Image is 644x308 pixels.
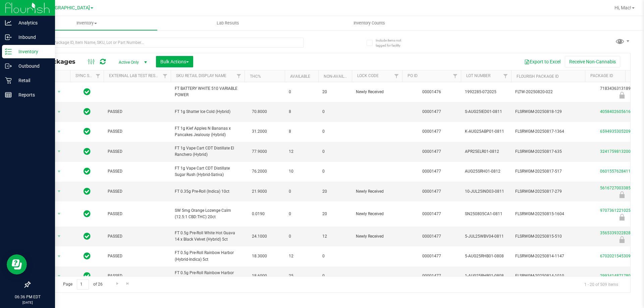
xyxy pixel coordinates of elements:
[450,70,461,82] a: Filter
[109,73,162,78] a: External Lab Test Result
[515,148,581,155] span: FLSRWGM-20250817-635
[515,168,581,175] span: FLSRWGM-20250817-517
[322,168,348,175] span: 0
[77,279,89,290] input: 1
[233,70,245,82] a: Filter
[376,38,409,48] span: Include items not tagged for facility
[466,73,490,78] a: Lot Number
[289,128,314,135] span: 8
[55,187,63,196] span: select
[112,279,122,288] a: Go to the next page
[160,59,189,64] span: Bulk Actions
[324,74,354,79] a: Non-Available
[16,20,157,26] span: Inventory
[600,149,638,154] a: 3241759813200172
[5,19,12,26] inline-svg: Analytics
[55,252,63,261] span: select
[465,168,507,175] span: AUG25SRH01-0812
[289,148,314,155] span: 12
[422,109,441,114] a: 00001477
[175,109,240,115] span: FT 1g Shatter Ice Cold (Hybrid)
[600,129,638,134] a: 6594935305209654
[465,273,507,279] span: 1-AUG25RHB01-0808
[614,5,631,10] span: Hi, Mac!
[208,20,248,26] span: Lab Results
[408,73,418,78] a: PO ID
[422,189,441,194] a: 00001477
[175,230,240,243] span: FT 0.5g Pre-Roll White Hot Guava 14 x Black Velvet (Hybrid) 5ct
[5,77,12,84] inline-svg: Retail
[515,233,581,240] span: FLSRWGM-20250815-510
[84,107,91,116] span: In Sync
[565,56,620,67] button: Receive Non-Cannabis
[75,73,101,78] a: Sync Status
[5,34,12,41] inline-svg: Inbound
[3,300,52,305] p: [DATE]
[175,85,240,98] span: FT BATTERY WHITE 510 VARIABLE POWER
[12,33,52,41] p: Inbound
[465,89,507,95] span: 1992285-072025
[5,48,12,55] inline-svg: Inventory
[515,109,581,115] span: FLSRWGM-20250818-129
[579,279,624,289] span: 1 - 20 of 509 items
[175,145,240,158] span: FT 1g Vape Cart CDT Distillate El Ranchero (Hybrid)
[465,233,507,240] span: 5-JUL25WBV04-0811
[249,167,270,176] span: 76.2000
[55,127,63,136] span: select
[600,231,638,235] a: 3565339322828927
[55,271,63,281] span: select
[55,232,63,241] span: select
[465,211,507,217] span: SN250805CA1-0811
[7,254,27,274] iframe: Resource center
[108,273,167,279] span: PASSED
[12,91,52,99] p: Reports
[600,254,638,258] a: 6702021545309025
[249,209,268,219] span: 0.0190
[55,87,63,97] span: select
[515,89,581,95] span: FLTW-20250820-022
[35,58,82,65] span: All Packages
[515,253,581,259] span: FLSRWGM-20250814-1147
[108,211,167,217] span: PASSED
[322,211,348,217] span: 20
[322,233,348,240] span: 12
[356,211,398,217] span: Newly Received
[391,70,402,82] a: Filter
[322,188,348,195] span: 20
[3,294,52,300] p: 06:36 PM EDT
[600,186,638,190] a: 5616727003385072
[55,209,63,219] span: select
[156,56,193,67] button: Bulk Actions
[108,233,167,240] span: PASSED
[55,167,63,176] span: select
[123,279,133,288] a: Go to the last page
[322,109,348,115] span: 0
[344,20,394,26] span: Inventory Counts
[600,273,638,278] a: 2993414871780600
[322,148,348,155] span: 0
[422,211,441,216] a: 00001477
[108,253,167,259] span: PASSED
[84,147,91,156] span: In Sync
[515,128,581,135] span: FLSRWGM-20250817-1364
[55,107,63,117] span: select
[249,251,270,261] span: 18.3000
[515,188,581,195] span: FLSRWGM-20250817-279
[84,87,91,97] span: In Sync
[84,271,91,281] span: In Sync
[322,128,348,135] span: 0
[289,253,314,259] span: 12
[57,279,108,290] span: Page of 26
[517,74,559,79] a: Flourish Package ID
[12,62,52,70] p: Outbound
[289,89,314,95] span: 0
[289,233,314,240] span: 0
[515,211,581,217] span: FLSRWGM-20250815-1604
[357,73,379,78] a: Lock Code
[356,233,398,240] span: Newly Received
[157,16,299,30] a: Lab Results
[250,74,261,79] a: THC%
[108,148,167,155] span: PASSED
[465,128,507,135] span: K-AUG25ABP01-0811
[175,165,240,178] span: FT 1g Vape Cart CDT Distillate Sugar Rush (Hybrid-Sativa)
